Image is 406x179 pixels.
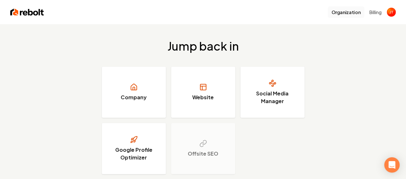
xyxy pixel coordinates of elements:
[384,157,400,173] div: Open Intercom Messenger
[188,150,218,158] h3: Offsite SEO
[248,90,297,105] h3: Social Media Manager
[328,6,364,18] button: Organization
[168,40,239,53] h2: Jump back in
[387,8,396,17] img: Josh Tuatianu
[102,67,166,118] a: Company
[121,94,147,101] h3: Company
[387,8,396,17] button: Open user button
[102,123,166,174] a: Google Profile Optimizer
[110,146,158,161] h3: Google Profile Optimizer
[192,94,214,101] h3: Website
[240,67,305,118] a: Social Media Manager
[171,67,235,118] a: Website
[10,8,44,17] img: Rebolt Logo
[369,9,382,15] button: Billing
